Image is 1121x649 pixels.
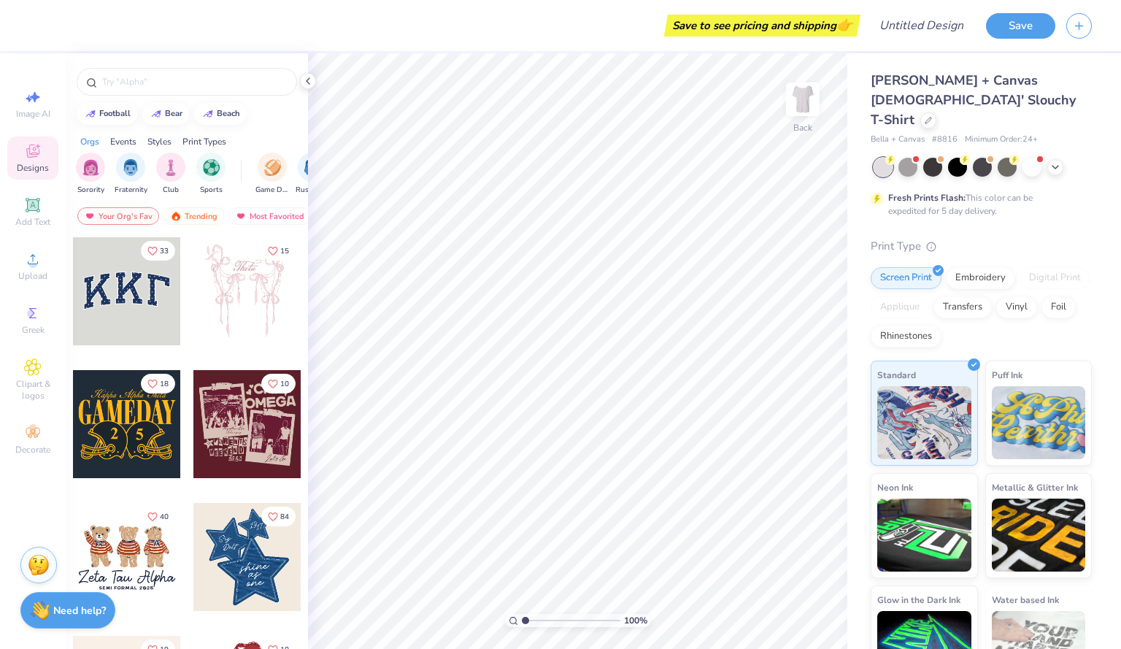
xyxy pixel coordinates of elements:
[15,216,50,228] span: Add Text
[888,192,966,204] strong: Fresh Prints Flash:
[255,185,289,196] span: Game Day
[203,159,220,176] img: Sports Image
[18,270,47,282] span: Upload
[115,185,147,196] span: Fraternity
[877,480,913,495] span: Neon Ink
[160,247,169,255] span: 33
[7,378,58,402] span: Clipart & logos
[296,153,329,196] div: filter for Rush & Bid
[141,507,175,526] button: Like
[986,13,1055,39] button: Save
[115,153,147,196] button: filter button
[992,386,1086,459] img: Puff Ink
[141,374,175,393] button: Like
[217,110,240,118] div: beach
[992,499,1086,572] img: Metallic & Glitter Ink
[871,296,929,318] div: Applique
[264,159,281,176] img: Game Day Image
[280,247,289,255] span: 15
[163,185,179,196] span: Club
[836,16,852,34] span: 👉
[76,153,105,196] div: filter for Sorority
[871,238,1092,255] div: Print Type
[280,513,289,521] span: 84
[76,153,105,196] button: filter button
[255,153,289,196] button: filter button
[871,267,941,289] div: Screen Print
[296,153,329,196] button: filter button
[53,604,106,618] strong: Need help?
[261,374,296,393] button: Like
[123,159,139,176] img: Fraternity Image
[932,134,958,146] span: # 8816
[788,85,817,114] img: Back
[202,110,214,118] img: trend_line.gif
[85,110,96,118] img: trend_line.gif
[15,444,50,456] span: Decorate
[1020,267,1090,289] div: Digital Print
[261,507,296,526] button: Like
[280,380,289,388] span: 10
[946,267,1015,289] div: Embroidery
[196,153,226,196] div: filter for Sports
[170,211,182,221] img: trending.gif
[156,153,185,196] div: filter for Club
[160,380,169,388] span: 18
[992,367,1022,383] span: Puff Ink
[888,191,1068,218] div: This color can be expedited for 5 day delivery.
[200,185,223,196] span: Sports
[296,185,329,196] span: Rush & Bid
[871,326,941,347] div: Rhinestones
[877,386,971,459] img: Standard
[165,110,182,118] div: bear
[16,108,50,120] span: Image AI
[182,135,226,148] div: Print Types
[196,153,226,196] button: filter button
[668,15,857,37] div: Save to see pricing and shipping
[80,135,99,148] div: Orgs
[996,296,1037,318] div: Vinyl
[163,159,179,176] img: Club Image
[22,324,45,336] span: Greek
[1041,296,1076,318] div: Foil
[304,159,321,176] img: Rush & Bid Image
[150,110,162,118] img: trend_line.gif
[82,159,99,176] img: Sorority Image
[877,499,971,572] img: Neon Ink
[147,135,172,148] div: Styles
[101,74,288,89] input: Try "Alpha"
[115,153,147,196] div: filter for Fraternity
[871,72,1076,128] span: [PERSON_NAME] + Canvas [DEMOGRAPHIC_DATA]' Slouchy T-Shirt
[235,211,247,221] img: most_fav.gif
[156,153,185,196] button: filter button
[99,110,131,118] div: football
[992,480,1078,495] span: Metallic & Glitter Ink
[142,103,189,125] button: bear
[933,296,992,318] div: Transfers
[77,185,104,196] span: Sorority
[255,153,289,196] div: filter for Game Day
[77,103,137,125] button: football
[228,207,311,225] div: Most Favorited
[77,207,159,225] div: Your Org's Fav
[965,134,1038,146] span: Minimum Order: 24 +
[261,241,296,261] button: Like
[160,513,169,521] span: 40
[110,135,136,148] div: Events
[877,592,960,607] span: Glow in the Dark Ink
[624,614,647,627] span: 100 %
[868,11,975,40] input: Untitled Design
[84,211,96,221] img: most_fav.gif
[793,121,812,134] div: Back
[163,207,224,225] div: Trending
[194,103,247,125] button: beach
[17,162,49,174] span: Designs
[877,367,916,383] span: Standard
[992,592,1059,607] span: Water based Ink
[871,134,925,146] span: Bella + Canvas
[141,241,175,261] button: Like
